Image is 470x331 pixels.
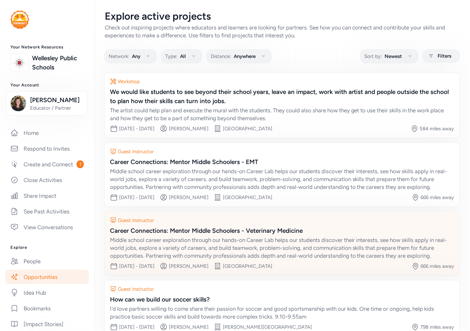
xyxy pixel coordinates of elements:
div: Career Connections: Mentor Middle Schoolers - Veterinary Medicine [110,226,454,235]
div: 666 miles away [421,263,454,269]
div: 584 miles away [420,125,454,132]
h3: Your Account [10,83,84,88]
a: Wellesley Public Schools [32,54,84,72]
span: Distance: [211,52,231,60]
div: Guest Instructor [118,286,154,292]
a: Opportunities [5,270,89,284]
span: All [180,52,186,60]
a: See Past Activities [5,204,89,219]
div: [DATE] - [DATE] [119,125,154,132]
a: Home [5,126,89,140]
div: [DATE] - [DATE] [119,194,154,201]
span: Sort by: [365,52,382,60]
div: We would like students to see beyond their school years, leave an impact, work with artist and pe... [110,87,454,106]
div: [DATE] - [DATE] [119,263,154,269]
a: Create and Connect1 [5,157,89,172]
img: logo [12,56,27,70]
span: Type: [165,52,177,60]
div: [PERSON_NAME] [169,324,208,330]
span: Filters [438,52,452,60]
div: 798 miles away [421,324,454,330]
div: Middle school career exploration through our hands-on Career Lab helps our students discover thei... [110,236,454,260]
div: [GEOGRAPHIC_DATA] [223,194,272,201]
a: Idea Hub [5,285,89,300]
div: I'd love partners willing to come share their passion for soccer and good sportsmanship with our ... [110,305,454,321]
div: [PERSON_NAME] [169,194,208,201]
div: [DATE] - [DATE] [119,324,154,330]
div: The artist could help plan and execute the mural with the students. They could also share how the... [110,106,454,122]
button: Type:All [161,49,202,63]
div: 666 miles away [421,194,454,201]
div: Guest Instructor [118,148,154,155]
a: Close Activities [5,173,89,187]
a: Bookmarks [5,301,89,316]
a: Respond to Invites [5,141,89,156]
span: Educator / Partner [30,105,83,111]
a: View Conversations [5,220,89,234]
img: logo [10,10,29,29]
button: Network:Any [104,49,156,63]
h3: Explore [10,245,84,250]
span: Network: [109,52,129,60]
div: [PERSON_NAME] [169,125,208,132]
h3: Your Network Resources [10,45,84,50]
span: [PERSON_NAME] [30,96,83,105]
button: Sort by:Newest [360,49,418,63]
button: [PERSON_NAME]Educator / Partner [6,91,87,116]
div: Explore active projects [105,10,460,22]
div: Career Connections: Mentor Middle Schoolers - EMT [110,157,454,167]
div: [GEOGRAPHIC_DATA] [223,125,272,132]
div: Workshop [118,78,140,85]
div: [GEOGRAPHIC_DATA] [223,263,272,269]
div: [PERSON_NAME] [169,263,208,269]
div: [PERSON_NAME][GEOGRAPHIC_DATA] [223,324,312,330]
div: Middle school career exploration through our hands-on Career Lab helps our students discover thei... [110,167,454,191]
div: Check out inspiring projects where educators and learners are looking for partners. See how you c... [105,24,460,39]
button: Distance:Anywhere [207,49,272,63]
span: Anywhere [234,52,256,60]
div: Guest Instructor [118,217,154,224]
span: Any [132,52,140,60]
a: Share Impact [5,189,89,203]
div: How can we build our soccer skills? [110,295,454,304]
a: People [5,254,89,268]
span: 1 [77,160,84,168]
span: Newest [385,52,402,60]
